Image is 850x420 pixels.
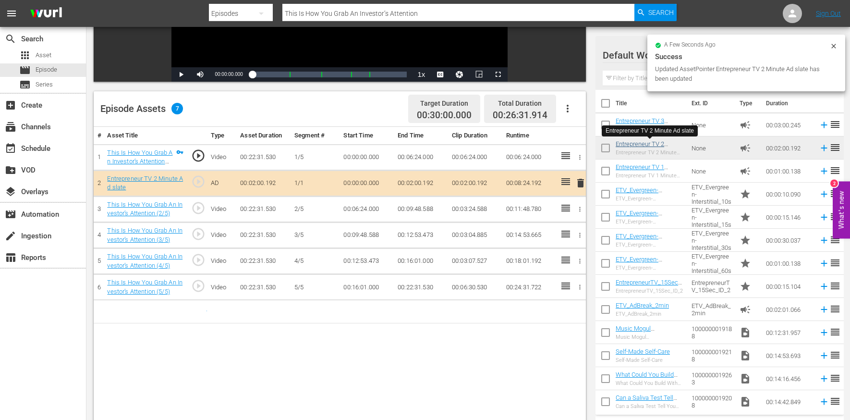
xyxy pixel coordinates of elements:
span: reorder [829,280,841,292]
th: End Time [394,127,448,145]
span: Asset [19,49,31,61]
span: Ad [740,119,751,131]
div: Total Duration [493,97,547,110]
span: reorder [829,326,841,338]
span: Promo [740,258,751,269]
td: 00:01:00.138 [762,160,815,183]
td: AD [207,170,236,196]
div: 2 [830,180,838,187]
div: Can a Saliva Test Tell You Whether He's the One? [616,403,684,409]
td: 00:22:31.530 [236,144,291,170]
th: Type [207,127,236,145]
a: This Is How You Grab An Investor’s Attention (5/5) [107,279,182,295]
div: ETV_Evergreen-Interstitial_10s [616,196,684,202]
span: Schedule [5,143,16,154]
span: Ad [740,165,751,177]
span: menu [6,8,17,19]
span: reorder [829,349,841,361]
span: Channels [5,121,16,133]
svg: Add to Episode [819,143,829,153]
a: Self-Made Self-Care [616,348,670,355]
th: Title [616,90,686,117]
a: Entrepreneur TV 3 Minute Ad slate [616,117,668,132]
span: Video [740,396,751,408]
td: 00:00:15.104 [762,275,815,298]
td: 00:14:53.665 [502,222,557,248]
span: Video [740,373,751,384]
a: What Could You Build With Another $500,000? [616,371,680,385]
a: This Is How You Grab An Investor’s Attention (2/5) [107,201,182,217]
td: EntrepreneurTV_15Sec_ID_2 [688,275,736,298]
div: Updated AssetPointer Entrepreneur TV 2 Minute Ad slate has been updated [655,64,827,84]
span: Series [36,80,53,89]
td: 00:22:31.530 [236,222,291,248]
svg: Add to Episode [819,258,829,269]
div: EntrepreneurTV_15Sec_ID_2 [616,288,684,294]
span: reorder [829,257,841,269]
th: Asset Duration [236,127,291,145]
td: 00:02:00.192 [394,170,448,196]
svg: Add to Episode [819,166,829,176]
td: 00:00:00.000 [340,170,394,196]
span: play_circle_outline [191,279,206,293]
span: Episode [19,64,31,76]
span: reorder [829,395,841,407]
td: 00:00:15.146 [762,206,815,229]
td: Video [207,196,236,222]
td: 4 [94,222,103,248]
a: This Is How You Grab An Investor’s Attention (3/5) [107,227,182,243]
span: reorder [829,165,841,176]
span: reorder [829,142,841,153]
td: 1000000019208 [688,390,736,413]
td: ETV_Evergreen-Interstitial_60s [688,252,736,275]
span: Promo [740,235,751,246]
td: 00:22:31.530 [236,274,291,300]
a: ETV_Evergreen-Interstitial_60s [616,256,662,270]
td: 00:06:24.000 [448,144,502,170]
td: 00:22:31.530 [236,196,291,222]
button: Fullscreen [488,67,508,82]
div: Entrepreneur TV 2 Minute Ad slate [616,149,684,156]
span: Overlays [5,186,16,198]
th: Asset Title [103,127,187,145]
td: 00:14:16.456 [762,367,815,390]
td: 4/5 [291,248,340,274]
span: reorder [829,372,841,384]
td: 1 [94,144,103,170]
button: Search [634,4,677,21]
td: 00:06:24.000 [394,144,448,170]
span: Search [5,33,16,45]
td: None [688,160,736,183]
span: a few seconds ago [664,41,716,49]
span: Promo [740,188,751,200]
a: ETV_Evergreen-Interstitial_10s [616,186,662,201]
div: ETV_Evergreen-Interstitial_60s [616,265,684,271]
div: Music Mogul [PERSON_NAME] Drops Business & Life Keys [616,334,684,340]
span: play_circle_outline [191,227,206,241]
td: 00:16:01.000 [340,274,394,300]
td: 6 [94,274,103,300]
div: Success [655,51,838,62]
a: This Is How You Grab An Investor’s Attention (4/5) [107,253,182,269]
td: ETV_AdBreak_2min [688,298,736,321]
span: Create [5,99,16,111]
button: Captions [431,67,450,82]
div: ETV_AdBreak_2min [616,311,669,317]
div: Progress Bar [253,72,407,77]
th: Type [734,90,760,117]
span: 00:26:31.914 [493,110,547,121]
th: Duration [760,90,818,117]
a: ETV_Evergreen-Interstitial_30s [616,233,662,247]
td: 00:00:10.090 [762,183,815,206]
td: 2/5 [291,196,340,222]
span: Promo [740,281,751,292]
td: 00:03:04.885 [448,222,502,248]
span: play_circle_outline [191,174,206,189]
svg: Add to Episode [819,212,829,222]
td: 1000000019263 [688,367,736,390]
span: Video [740,327,751,338]
button: delete [575,176,586,190]
span: Ingestion [5,230,16,242]
span: Video [740,350,751,361]
td: 00:12:53.473 [394,222,448,248]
